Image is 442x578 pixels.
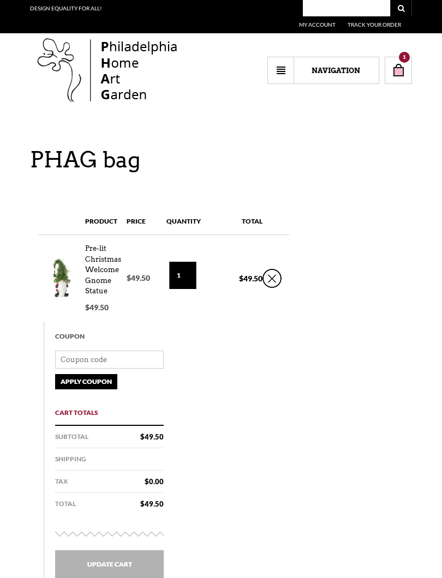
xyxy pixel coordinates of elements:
[85,303,89,312] span: $
[85,238,121,297] a: Pre-lit Christmas Welcome Gnome Statue
[299,21,336,28] a: My Account
[55,426,101,448] th: Subtotal
[55,471,101,493] th: Tax
[140,499,164,508] bdi: 49.50
[55,448,101,471] th: Shipping
[140,499,145,508] span: $
[127,273,150,282] bdi: 49.50
[262,269,282,288] a: ×
[348,21,401,28] a: Track Your Order
[38,255,85,302] img: Pre-lit Christmas Welcome Gnome Statue
[239,274,262,283] bdi: 49.50
[55,374,117,389] input: Apply Coupon
[55,493,101,515] th: Total
[140,432,164,441] bdi: 49.50
[399,52,410,63] span: 1
[85,208,127,235] th: Product
[55,400,164,426] h2: Cart Totals
[127,273,131,282] span: $
[169,262,196,289] input: Qty
[140,432,145,441] span: $
[30,147,412,173] h1: PHAG bag
[145,477,164,486] bdi: 0.00
[55,322,164,351] h3: Coupon
[127,208,150,235] th: Price
[55,351,164,369] input: Coupon code
[217,208,262,235] th: Total
[385,57,412,84] a: 1
[85,303,109,312] bdi: 49.50
[239,274,243,283] span: $
[150,208,217,235] th: Quantity
[145,477,149,486] span: $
